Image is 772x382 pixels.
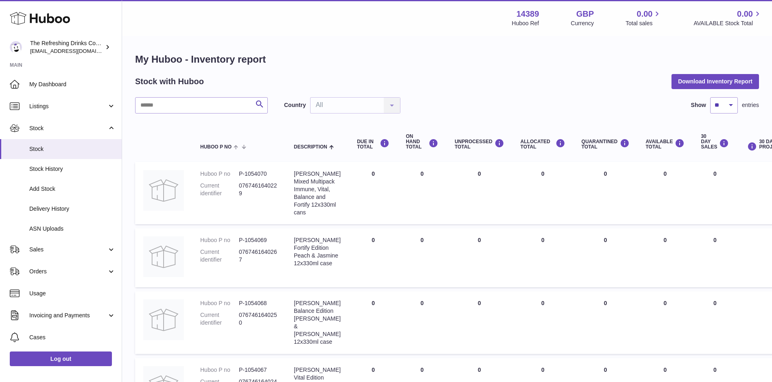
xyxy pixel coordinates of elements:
td: 0 [638,228,693,287]
span: Invoicing and Payments [29,312,107,319]
td: 0 [349,228,398,287]
dd: P-1054070 [239,170,278,178]
dd: 0767461640229 [239,182,278,197]
td: 0 [512,228,573,287]
span: Stock [29,145,116,153]
span: Sales [29,246,107,253]
img: product image [143,236,184,277]
dt: Current identifier [200,248,239,264]
div: Currency [571,20,594,27]
dd: P-1054069 [239,236,278,244]
span: 0.00 [737,9,753,20]
div: ON HAND Total [406,134,438,150]
span: Stock [29,124,107,132]
span: Total sales [625,20,662,27]
span: Cases [29,334,116,341]
a: 0.00 AVAILABLE Stock Total [693,9,762,27]
span: Usage [29,290,116,297]
img: product image [143,170,184,211]
div: 30 DAY SALES [701,134,729,150]
dt: Current identifier [200,311,239,327]
div: DUE IN TOTAL [357,139,389,150]
img: internalAdmin-14389@internal.huboo.com [10,41,22,53]
td: 0 [446,162,512,224]
td: 0 [638,162,693,224]
dd: P-1054067 [239,366,278,374]
span: Description [294,144,327,150]
div: AVAILABLE Total [646,139,685,150]
td: 0 [398,291,446,354]
dt: Huboo P no [200,236,239,244]
td: 0 [446,291,512,354]
h2: Stock with Huboo [135,76,204,87]
dd: 0767461640267 [239,248,278,264]
span: Orders [29,268,107,275]
div: [PERSON_NAME] Mixed Multipack Immune, Vital, Balance and Fortify 12x330ml cans [294,170,341,216]
label: Country [284,101,306,109]
div: Huboo Ref [512,20,539,27]
div: [PERSON_NAME] Balance Edition [PERSON_NAME] & [PERSON_NAME] 12x330ml case [294,299,341,345]
dt: Huboo P no [200,299,239,307]
span: My Dashboard [29,81,116,88]
div: UNPROCESSED Total [455,139,504,150]
td: 0 [512,291,573,354]
strong: 14389 [516,9,539,20]
dt: Huboo P no [200,366,239,374]
h1: My Huboo - Inventory report [135,53,759,66]
div: [PERSON_NAME] Fortify Edition Peach & Jasmine 12x330ml case [294,236,341,267]
img: product image [143,299,184,340]
div: The Refreshing Drinks Company [30,39,103,55]
span: Huboo P no [200,144,232,150]
a: Log out [10,351,112,366]
span: Delivery History [29,205,116,213]
td: 0 [398,162,446,224]
span: Add Stock [29,185,116,193]
span: 0 [604,367,607,373]
td: 0 [638,291,693,354]
td: 0 [446,228,512,287]
span: Listings [29,103,107,110]
td: 0 [693,228,737,287]
td: 0 [693,162,737,224]
dd: 0767461640250 [239,311,278,327]
span: ASN Uploads [29,225,116,233]
td: 0 [349,291,398,354]
strong: GBP [576,9,594,20]
span: 0 [604,170,607,177]
div: ALLOCATED Total [520,139,565,150]
dd: P-1054068 [239,299,278,307]
span: 0.00 [637,9,653,20]
button: Download Inventory Report [671,74,759,89]
td: 0 [398,228,446,287]
span: [EMAIL_ADDRESS][DOMAIN_NAME] [30,48,120,54]
dt: Huboo P no [200,170,239,178]
dt: Current identifier [200,182,239,197]
td: 0 [512,162,573,224]
a: 0.00 Total sales [625,9,662,27]
td: 0 [349,162,398,224]
span: AVAILABLE Stock Total [693,20,762,27]
label: Show [691,101,706,109]
span: entries [742,101,759,109]
td: 0 [693,291,737,354]
span: 0 [604,300,607,306]
div: QUARANTINED Total [582,139,630,150]
span: Stock History [29,165,116,173]
span: 0 [604,237,607,243]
